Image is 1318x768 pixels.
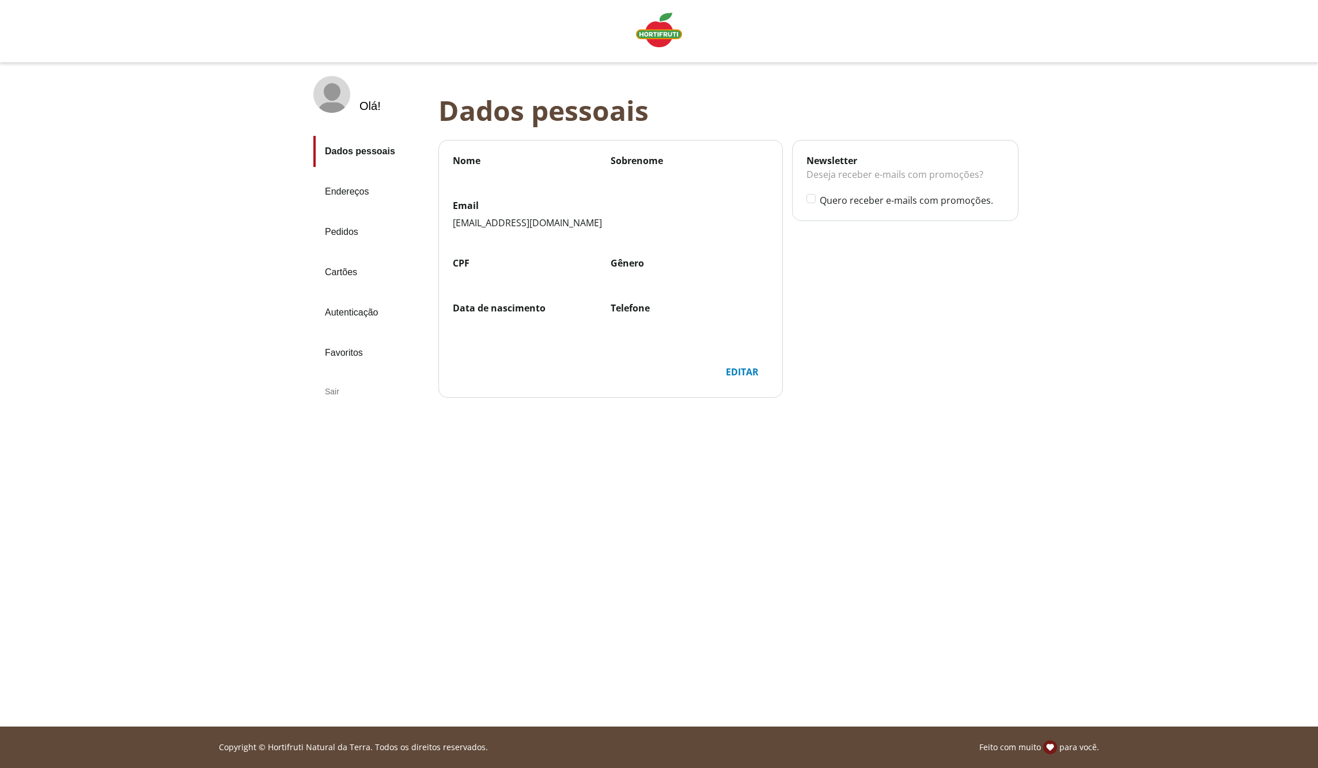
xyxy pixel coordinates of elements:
div: Sair [313,378,429,405]
img: amor [1043,740,1057,754]
a: Favoritos [313,337,429,368]
div: Linha de sessão [5,740,1313,754]
label: Data de nascimento [453,302,611,314]
a: Endereços [313,176,429,207]
label: Quero receber e-mails com promoções. [820,194,1004,207]
a: Cartões [313,257,429,288]
div: Editar [717,361,768,383]
a: Dados pessoais [313,136,429,167]
img: Logo [636,13,682,47]
p: Feito com muito para você. [979,740,1099,754]
label: CPF [453,257,611,269]
p: Copyright © Hortifruti Natural da Terra. Todos os direitos reservados. [219,742,488,753]
div: Deseja receber e-mails com promoções? [806,167,1004,193]
label: Sobrenome [611,154,768,167]
label: Telefone [611,302,768,314]
div: Dados pessoais [438,94,1028,126]
label: Nome [453,154,611,167]
div: Newsletter [806,154,1004,167]
a: Autenticação [313,297,429,328]
button: Editar [716,360,768,383]
div: [EMAIL_ADDRESS][DOMAIN_NAME] [453,216,768,229]
label: Email [453,199,768,212]
div: Olá ! [359,100,381,113]
a: Pedidos [313,216,429,248]
a: Logo [631,8,687,54]
label: Gênero [611,257,768,269]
